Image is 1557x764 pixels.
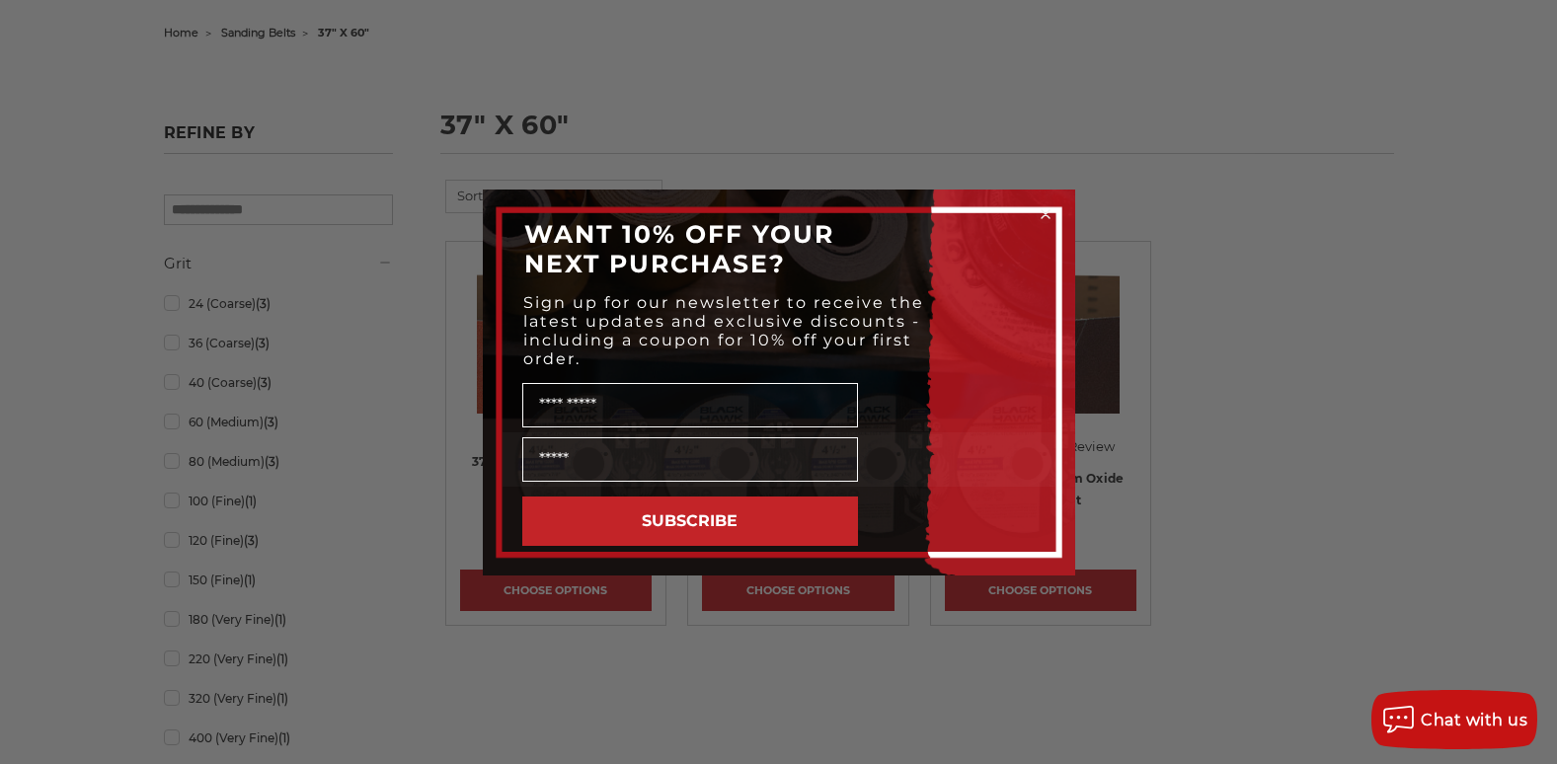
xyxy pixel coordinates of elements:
[1036,204,1055,224] button: Close dialog
[522,437,858,482] input: Email
[523,293,924,368] span: Sign up for our newsletter to receive the latest updates and exclusive discounts - including a co...
[524,219,834,278] span: WANT 10% OFF YOUR NEXT PURCHASE?
[522,497,858,546] button: SUBSCRIBE
[1421,711,1527,729] span: Chat with us
[1371,690,1537,749] button: Chat with us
